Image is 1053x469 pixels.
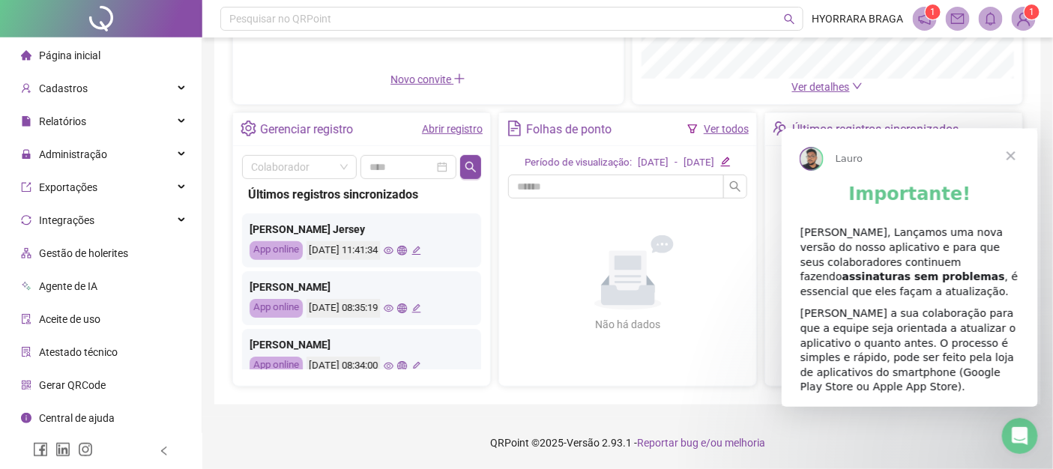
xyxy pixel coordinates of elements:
span: Novo convite [390,73,465,85]
div: Últimos registros sincronizados [248,185,475,204]
div: [PERSON_NAME] [250,279,474,295]
span: Gerar QRCode [39,379,106,391]
footer: QRPoint © 2025 - 2.93.1 - [202,417,1053,469]
div: [DATE] 08:34:00 [307,357,380,375]
span: Exportações [39,181,97,193]
span: solution [21,347,31,357]
iframe: Intercom live chat mensagem [782,128,1038,407]
span: Aceite de uso [39,313,100,325]
span: search [784,13,795,25]
span: down [852,81,863,91]
div: Gerenciar registro [260,117,353,142]
div: [PERSON_NAME] Jersey [250,221,474,237]
div: [DATE] 11:41:34 [307,241,380,260]
span: search [465,161,477,173]
div: [PERSON_NAME] [250,336,474,353]
span: file [21,116,31,127]
span: Cadastros [39,82,88,94]
div: - [675,155,678,171]
span: 1 [1029,7,1034,17]
div: App online [250,299,303,318]
div: Folhas de ponto [526,117,612,142]
img: 95195 [1013,7,1035,30]
span: export [21,182,31,193]
span: Página inicial [39,49,100,61]
span: global [397,361,407,371]
span: Relatórios [39,115,86,127]
span: mail [951,12,965,25]
span: edit [411,303,421,313]
span: eye [384,361,393,371]
span: info-circle [21,413,31,423]
a: Ver detalhes down [792,81,863,93]
sup: Atualize o seu contato no menu Meus Dados [1025,4,1040,19]
span: Integrações [39,214,94,226]
span: edit [720,157,730,166]
span: left [159,446,169,456]
span: global [397,246,407,255]
div: App online [250,241,303,260]
span: lock [21,149,31,160]
span: qrcode [21,380,31,390]
div: [DATE] [638,155,669,171]
div: Não há dados [559,316,697,333]
span: edit [411,246,421,255]
span: home [21,50,31,61]
a: Ver todos [704,123,749,135]
span: plus [453,73,465,85]
span: linkedin [55,442,70,457]
a: Abrir registro [422,123,483,135]
span: bell [984,12,998,25]
span: Versão [567,437,600,449]
span: Ver detalhes [792,81,850,93]
span: Agente de IA [39,280,97,292]
div: [DATE] 08:35:19 [307,299,380,318]
span: sync [21,215,31,226]
sup: 1 [926,4,941,19]
span: user-add [21,83,31,94]
span: Administração [39,148,107,160]
span: team [773,121,788,136]
span: audit [21,314,31,324]
span: Reportar bug e/ou melhoria [637,437,765,449]
div: Período de visualização: [525,155,632,171]
span: edit [411,361,421,371]
span: eye [384,303,393,313]
span: notification [918,12,932,25]
iframe: Intercom live chat [1002,418,1038,454]
span: global [397,303,407,313]
span: eye [384,246,393,255]
span: apartment [21,248,31,258]
div: [DATE] [684,155,714,171]
span: Gestão de holerites [39,247,128,259]
div: App online [250,357,303,375]
span: file-text [507,121,522,136]
div: Últimos registros sincronizados [792,117,959,142]
span: search [729,181,741,193]
span: Atestado técnico [39,346,118,358]
span: Central de ajuda [39,412,115,424]
span: HYORRARA BRAGA [812,10,904,27]
span: filter [687,124,698,134]
span: facebook [33,442,48,457]
span: setting [241,121,256,136]
span: instagram [78,442,93,457]
span: 1 [930,7,935,17]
